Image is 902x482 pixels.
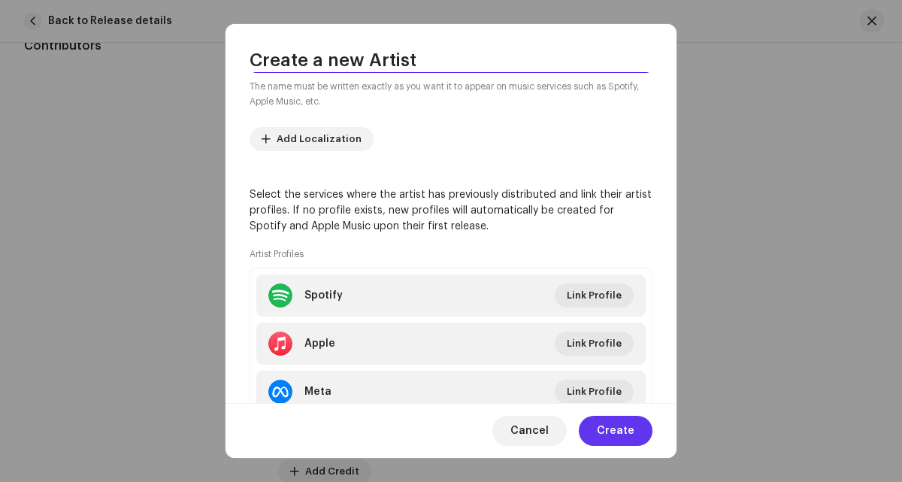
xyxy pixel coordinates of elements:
span: Create [597,416,634,446]
button: Cancel [492,416,567,446]
span: Link Profile [567,377,622,407]
button: Link Profile [555,380,634,404]
button: Link Profile [555,283,634,308]
div: Spotify [304,290,343,302]
small: Artist Profiles [250,247,304,262]
div: Meta [304,386,331,398]
button: Create [579,416,652,446]
small: The name must be written exactly as you want it to appear on music services such as Spotify, Appl... [250,79,652,109]
div: Apple [304,338,335,350]
p: Select the services where the artist has previously distributed and link their artist profiles. I... [250,187,652,235]
span: Add Localization [277,124,362,154]
span: Create a new Artist [250,48,416,72]
span: Link Profile [567,280,622,311]
button: Link Profile [555,332,634,356]
button: Add Localization [250,127,374,151]
span: Cancel [510,416,549,446]
span: Link Profile [567,329,622,359]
